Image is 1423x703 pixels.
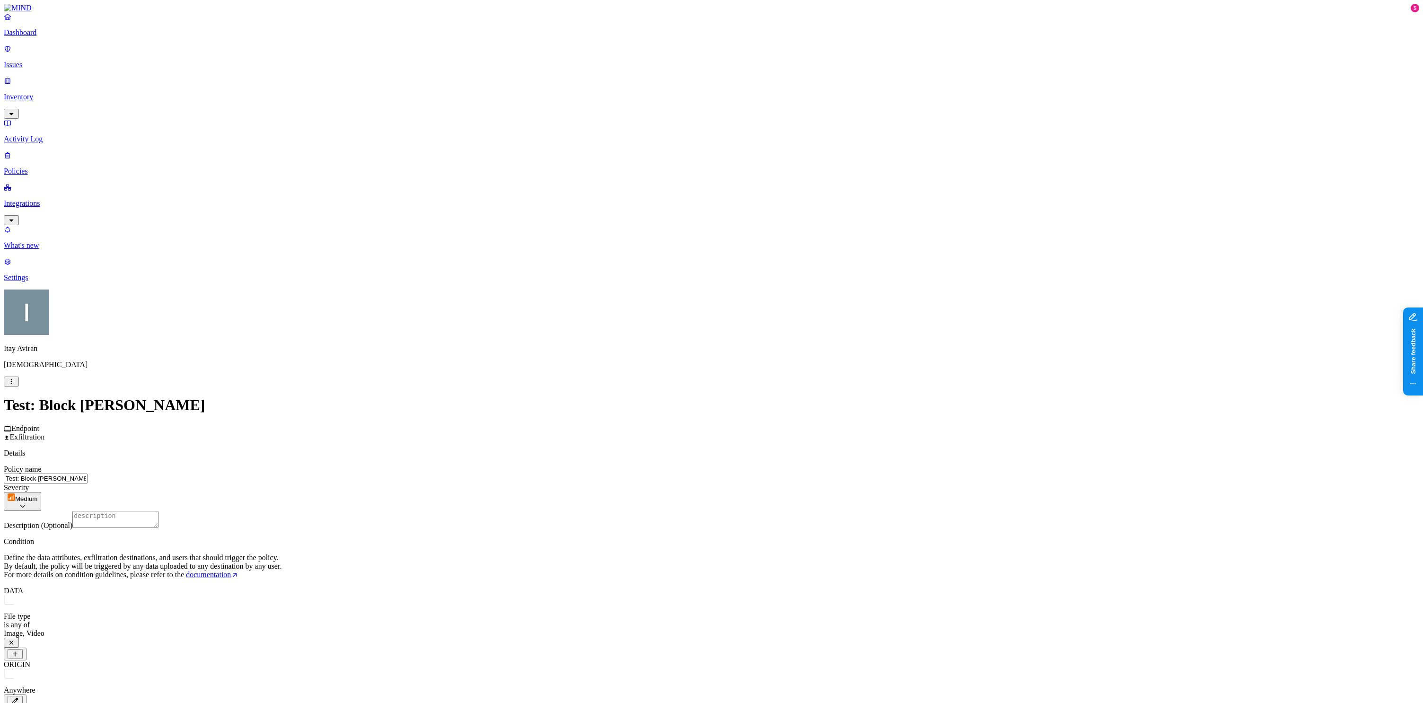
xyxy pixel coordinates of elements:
div: File type [4,612,1419,621]
label: Description (Optional) [4,521,72,529]
p: Inventory [4,93,1419,101]
p: Issues [4,61,1419,69]
label: DATA [4,587,23,595]
a: documentation [186,571,238,579]
a: Issues [4,44,1419,69]
a: Policies [4,151,1419,176]
a: What's new [4,225,1419,250]
p: Activity Log [4,135,1419,143]
label: Severity [4,483,29,492]
div: 5 [1411,4,1419,12]
img: MIND [4,4,32,12]
p: Policies [4,167,1419,176]
img: vector [4,595,14,610]
p: Dashboard [4,28,1419,37]
a: Settings [4,257,1419,282]
p: Integrations [4,199,1419,208]
img: Itay Aviran [4,290,49,335]
p: Itay Aviran [4,344,1419,353]
a: Integrations [4,183,1419,224]
label: Policy name [4,465,42,473]
a: Activity Log [4,119,1419,143]
p: Define the data attributes, exfiltration destinations, and users that should trigger the policy. ... [4,554,1419,579]
h1: Test: Block [PERSON_NAME] [4,396,1419,414]
iframe: Marker.io feedback button [1403,308,1423,395]
label: ORIGIN [4,660,30,668]
label: Anywhere [4,686,35,694]
div: is any of [4,621,1419,629]
span: documentation [186,571,231,579]
p: Details [4,449,1419,457]
a: MIND [4,4,1419,12]
p: Condition [4,537,1419,546]
p: [DEMOGRAPHIC_DATA] [4,360,1419,369]
div: Exfiltration [4,433,1419,441]
input: name [4,474,88,483]
div: Endpoint [4,424,1419,433]
a: Inventory [4,77,1419,117]
span: Image, Video [4,629,44,637]
p: Settings [4,273,1419,282]
a: Dashboard [4,12,1419,37]
button: Remove [4,638,19,648]
p: What's new [4,241,1419,250]
img: vector [4,669,14,684]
